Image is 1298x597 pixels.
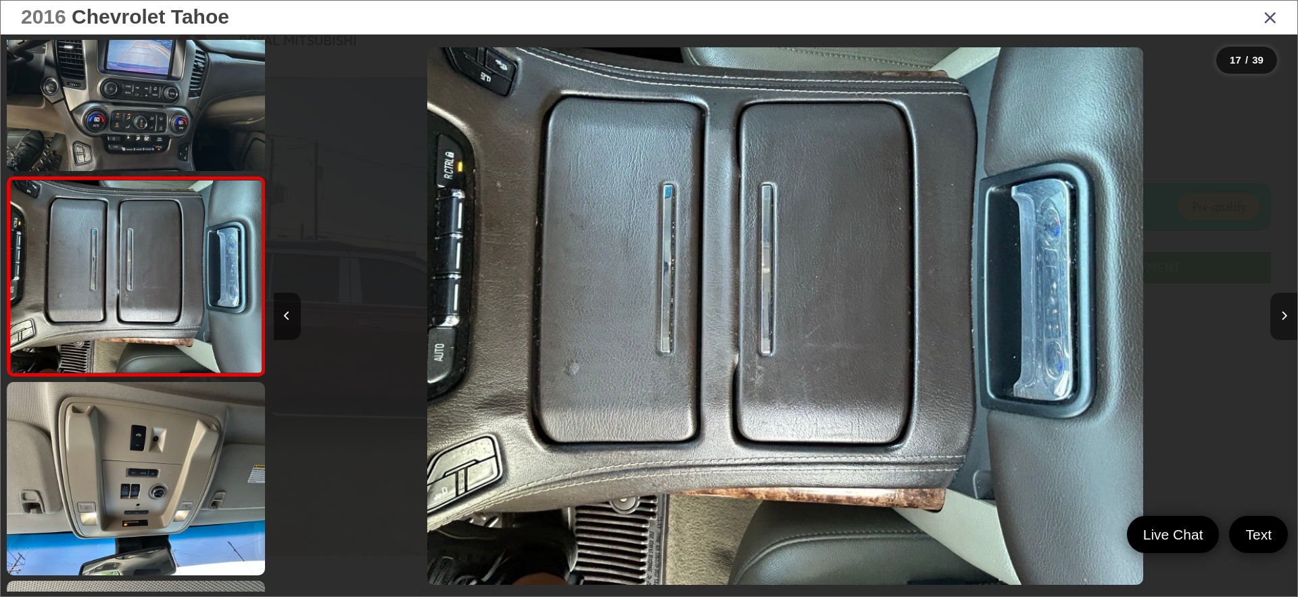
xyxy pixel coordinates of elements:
span: 2016 [21,5,66,28]
span: Chevrolet Tahoe [72,5,229,28]
a: Text [1229,516,1288,553]
div: 2016 Chevrolet Tahoe LTZ 16 [273,47,1297,585]
i: Close gallery [1264,8,1277,26]
span: 39 [1252,54,1264,66]
span: Live Chat [1136,525,1210,544]
img: 2016 Chevrolet Tahoe LTZ [4,380,267,577]
span: Text [1239,525,1278,544]
a: Live Chat [1127,516,1220,553]
button: Previous image [274,293,301,340]
button: Next image [1270,293,1297,340]
img: 2016 Chevrolet Tahoe LTZ [427,47,1144,585]
span: 17 [1230,54,1241,66]
img: 2016 Chevrolet Tahoe LTZ [7,181,264,373]
span: / [1244,55,1249,65]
